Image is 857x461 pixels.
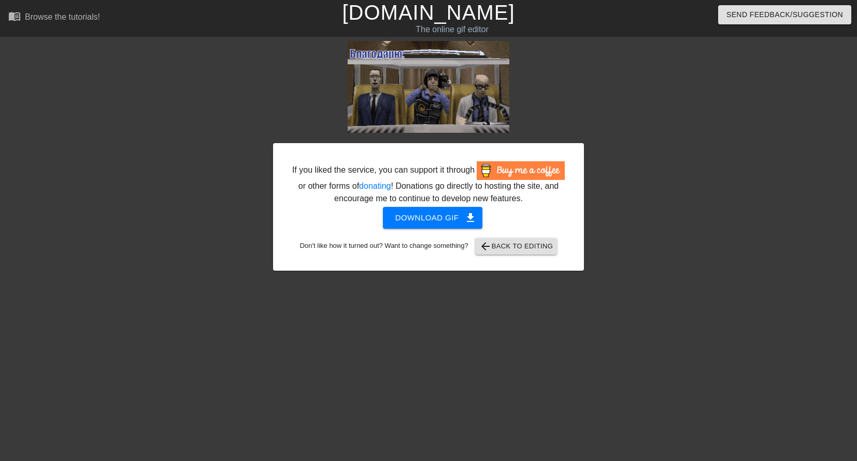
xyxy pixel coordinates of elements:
[395,211,470,225] span: Download gif
[342,1,515,24] a: [DOMAIN_NAME]
[25,12,100,21] div: Browse the tutorials!
[726,8,843,21] span: Send Feedback/Suggestion
[383,207,483,229] button: Download gif
[475,238,558,255] button: Back to Editing
[291,23,613,36] div: The online gif editor
[359,181,391,190] a: donating
[718,5,851,24] button: Send Feedback/Suggestion
[464,212,477,224] span: get_app
[477,161,565,180] img: Buy Me A Coffee
[375,213,483,221] a: Download gif
[479,240,553,253] span: Back to Editing
[348,41,509,133] img: hAJ7D5DV.gif
[8,10,100,26] a: Browse the tutorials!
[289,238,568,255] div: Don't like how it turned out? Want to change something?
[479,240,492,253] span: arrow_back
[8,10,21,22] span: menu_book
[291,161,566,205] div: If you liked the service, you can support it through or other forms of ! Donations go directly to...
